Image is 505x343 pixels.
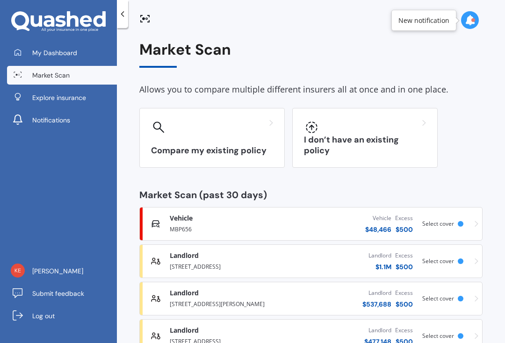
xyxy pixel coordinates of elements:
[395,262,413,272] div: $ 500
[7,307,117,325] a: Log out
[398,16,449,25] div: New notification
[395,288,413,298] div: Excess
[170,326,199,335] span: Landlord
[365,214,391,223] div: Vehicle
[170,260,283,272] div: [STREET_ADDRESS]
[368,251,391,260] div: Landlord
[151,145,273,156] h3: Compare my existing policy
[362,300,391,309] div: $ 537,688
[170,251,199,260] span: Landlord
[32,93,86,102] span: Explore insurance
[7,66,117,85] a: Market Scan
[365,225,391,234] div: $ 48,466
[139,282,483,315] a: Landlord[STREET_ADDRESS][PERSON_NAME]Landlord$537,688Excess$500Select cover
[32,289,84,298] span: Submit feedback
[170,214,193,223] span: Vehicle
[139,244,483,278] a: Landlord[STREET_ADDRESS]Landlord$1.1MExcess$500Select cover
[422,257,454,265] span: Select cover
[422,332,454,340] span: Select cover
[32,115,70,125] span: Notifications
[368,262,391,272] div: $ 1.1M
[151,294,160,303] img: landlord.470ea2398dcb263567d0.svg
[395,326,413,335] div: Excess
[395,214,413,223] div: Excess
[7,111,117,129] a: Notifications
[139,41,483,68] div: Market Scan
[422,220,454,228] span: Select cover
[32,266,83,276] span: [PERSON_NAME]
[7,43,117,62] a: My Dashboard
[7,262,117,280] a: [PERSON_NAME]
[395,251,413,260] div: Excess
[7,284,117,303] a: Submit feedback
[304,135,426,156] h3: I don’t have an existing policy
[151,257,160,266] img: landlord.470ea2398dcb263567d0.svg
[139,207,483,241] a: VehicleMBP656Vehicle$48,466Excess$500Select cover
[422,294,454,302] span: Select cover
[32,71,70,80] span: Market Scan
[7,88,117,107] a: Explore insurance
[139,83,483,97] div: Allows you to compare multiple different insurers all at once and in one place.
[362,288,391,298] div: Landlord
[395,300,413,309] div: $ 500
[151,331,160,341] img: landlord.470ea2398dcb263567d0.svg
[170,223,283,234] div: MBP656
[32,311,55,321] span: Log out
[11,264,25,278] img: eb6406bb8c7c39e00a0c1026c860da17
[170,298,283,309] div: [STREET_ADDRESS][PERSON_NAME]
[139,190,483,200] div: Market Scan (past 30 days)
[364,326,391,335] div: Landlord
[170,288,199,298] span: Landlord
[32,48,77,57] span: My Dashboard
[395,225,413,234] div: $ 500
